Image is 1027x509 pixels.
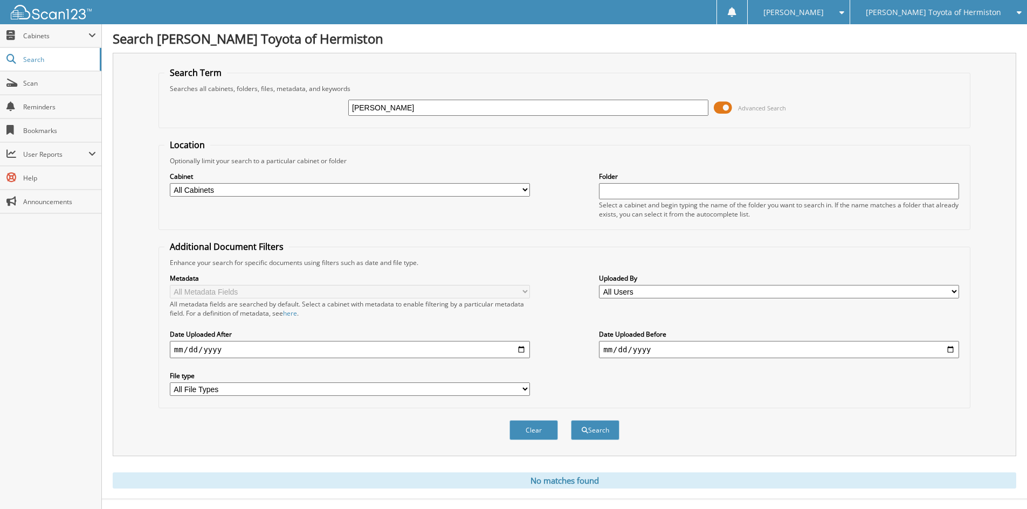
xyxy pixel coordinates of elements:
legend: Additional Document Filters [164,241,289,253]
button: Clear [509,420,558,440]
input: start [170,341,530,358]
span: [PERSON_NAME] Toyota of Hermiston [866,9,1001,16]
legend: Location [164,139,210,151]
input: end [599,341,959,358]
div: Searches all cabinets, folders, files, metadata, and keywords [164,84,964,93]
label: Metadata [170,274,530,283]
div: Optionally limit your search to a particular cabinet or folder [164,156,964,165]
span: [PERSON_NAME] [763,9,824,16]
div: No matches found [113,472,1016,489]
label: Uploaded By [599,274,959,283]
label: File type [170,371,530,380]
span: Help [23,173,96,183]
div: Select a cabinet and begin typing the name of the folder you want to search in. If the name match... [599,200,959,219]
label: Date Uploaded After [170,330,530,339]
a: here [283,309,297,318]
div: All metadata fields are searched by default. Select a cabinet with metadata to enable filtering b... [170,299,530,318]
span: Announcements [23,197,96,206]
legend: Search Term [164,67,227,79]
span: Advanced Search [738,104,786,112]
img: scan123-logo-white.svg [11,5,92,19]
span: Cabinets [23,31,88,40]
span: Reminders [23,102,96,111]
label: Date Uploaded Before [599,330,959,339]
span: Bookmarks [23,126,96,135]
h1: Search [PERSON_NAME] Toyota of Hermiston [113,30,1016,47]
label: Cabinet [170,172,530,181]
label: Folder [599,172,959,181]
div: Enhance your search for specific documents using filters such as date and file type. [164,258,964,267]
span: User Reports [23,150,88,159]
span: Scan [23,79,96,88]
span: Search [23,55,94,64]
button: Search [571,420,619,440]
